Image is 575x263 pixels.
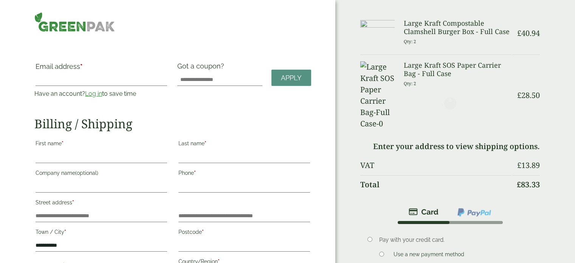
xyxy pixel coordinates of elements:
[36,138,167,151] label: First name
[64,229,66,235] abbr: required
[34,89,168,98] p: Have an account? to save time
[281,74,302,82] span: Apply
[36,63,167,74] label: Email address
[75,170,98,176] span: (optional)
[271,70,311,86] a: Apply
[34,117,311,131] h2: Billing / Shipping
[34,12,115,32] img: GreenPak Supplies
[36,227,167,240] label: Town / City
[62,140,64,146] abbr: required
[205,140,206,146] abbr: required
[202,229,204,235] abbr: required
[177,62,227,74] label: Got a coupon?
[36,168,167,181] label: Company name
[178,227,310,240] label: Postcode
[178,168,310,181] label: Phone
[72,199,74,205] abbr: required
[36,197,167,210] label: Street address
[80,62,82,70] abbr: required
[194,170,196,176] abbr: required
[178,138,310,151] label: Last name
[85,90,102,97] a: Log in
